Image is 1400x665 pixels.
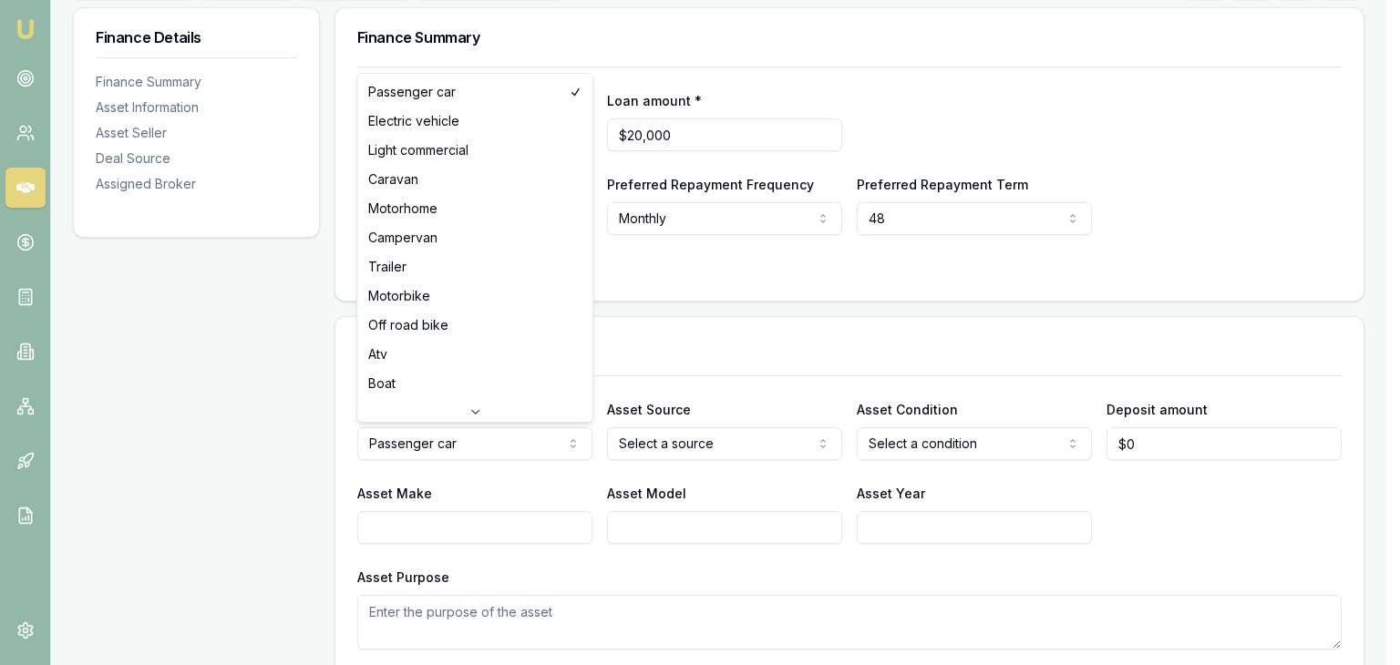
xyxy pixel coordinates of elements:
span: Light commercial [368,141,468,159]
span: Atv [368,345,387,363]
span: Motorbike [368,287,430,305]
span: Trailer [368,258,407,276]
span: Campervan [368,229,437,247]
span: Passenger car [368,83,456,101]
span: Electric vehicle [368,112,459,130]
span: Boat [368,374,396,393]
span: Off road bike [368,316,448,334]
span: Caravan [368,170,418,189]
span: Motorhome [368,199,437,218]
